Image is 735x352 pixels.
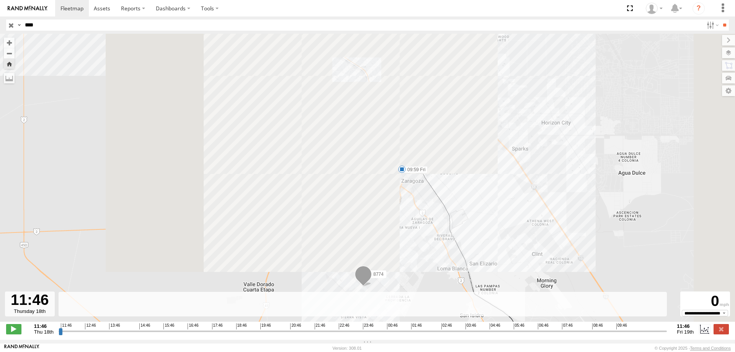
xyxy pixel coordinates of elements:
[4,59,15,69] button: Zoom Home
[655,346,731,350] div: © Copyright 2025 -
[402,166,428,173] label: 09:59 Fri
[643,3,665,14] div: MANUEL HERNANDEZ
[4,48,15,59] button: Zoom out
[188,323,198,329] span: 16:46
[538,323,549,329] span: 06:46
[722,85,735,96] label: Map Settings
[290,323,301,329] span: 20:46
[465,323,476,329] span: 03:46
[441,323,452,329] span: 02:46
[260,323,271,329] span: 19:46
[6,324,21,334] label: Play/Stop
[562,323,573,329] span: 07:46
[139,323,150,329] span: 14:46
[4,73,15,83] label: Measure
[212,323,223,329] span: 17:46
[61,323,72,329] span: 11:46
[514,323,524,329] span: 05:46
[363,323,374,329] span: 23:46
[4,38,15,48] button: Zoom in
[677,323,694,329] strong: 11:46
[714,324,729,334] label: Close
[704,20,720,31] label: Search Filter Options
[681,293,729,310] div: 0
[690,346,731,350] a: Terms and Conditions
[163,323,174,329] span: 15:46
[8,6,47,11] img: rand-logo.svg
[693,2,705,15] i: ?
[236,323,247,329] span: 18:46
[34,329,54,335] span: Thu 18th Sep 2025
[4,344,39,352] a: Visit our Website
[85,323,96,329] span: 12:46
[333,346,362,350] div: Version: 308.01
[490,323,500,329] span: 04:46
[109,323,120,329] span: 13:46
[677,329,694,335] span: Fri 19th Sep 2025
[373,272,384,277] span: 8774
[387,323,398,329] span: 00:46
[411,323,422,329] span: 01:46
[315,323,325,329] span: 21:46
[339,323,350,329] span: 22:46
[616,323,627,329] span: 09:46
[592,323,603,329] span: 08:46
[16,20,22,31] label: Search Query
[34,323,54,329] strong: 11:46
